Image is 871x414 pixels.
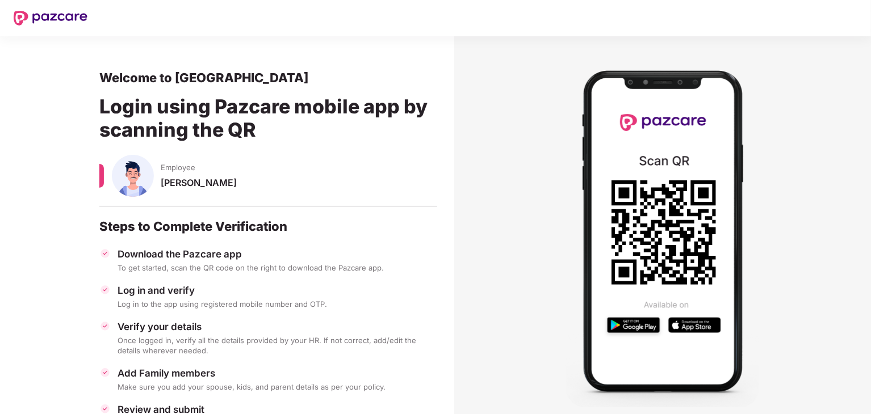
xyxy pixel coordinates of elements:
[118,248,437,260] div: Download the Pazcare app
[99,218,437,234] div: Steps to Complete Verification
[118,335,437,356] div: Once logged in, verify all the details provided by your HR. If not correct, add/edit the details ...
[118,299,437,309] div: Log in to the app using registered mobile number and OTP.
[99,320,111,332] img: svg+xml;base64,PHN2ZyBpZD0iVGljay0zMngzMiIgeG1sbnM9Imh0dHA6Ly93d3cudzMub3JnLzIwMDAvc3ZnIiB3aWR0aD...
[118,263,437,273] div: To get started, scan the QR code on the right to download the Pazcare app.
[566,56,759,407] img: Mobile
[14,11,87,26] img: New Pazcare Logo
[99,86,437,155] div: Login using Pazcare mobile app by scanning the QR
[99,70,437,86] div: Welcome to [GEOGRAPHIC_DATA]
[99,284,111,295] img: svg+xml;base64,PHN2ZyBpZD0iVGljay0zMngzMiIgeG1sbnM9Imh0dHA6Ly93d3cudzMub3JnLzIwMDAvc3ZnIiB3aWR0aD...
[161,177,437,199] div: [PERSON_NAME]
[118,382,437,392] div: Make sure you add your spouse, kids, and parent details as per your policy.
[112,155,154,197] img: svg+xml;base64,PHN2ZyBpZD0iU3BvdXNlX01hbGUiIHhtbG5zPSJodHRwOi8vd3d3LnczLm9yZy8yMDAwL3N2ZyIgeG1sbn...
[161,162,195,172] span: Employee
[118,284,437,297] div: Log in and verify
[118,367,437,379] div: Add Family members
[118,320,437,333] div: Verify your details
[99,367,111,378] img: svg+xml;base64,PHN2ZyBpZD0iVGljay0zMngzMiIgeG1sbnM9Imh0dHA6Ly93d3cudzMub3JnLzIwMDAvc3ZnIiB3aWR0aD...
[99,248,111,259] img: svg+xml;base64,PHN2ZyBpZD0iVGljay0zMngzMiIgeG1sbnM9Imh0dHA6Ly93d3cudzMub3JnLzIwMDAvc3ZnIiB3aWR0aD...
